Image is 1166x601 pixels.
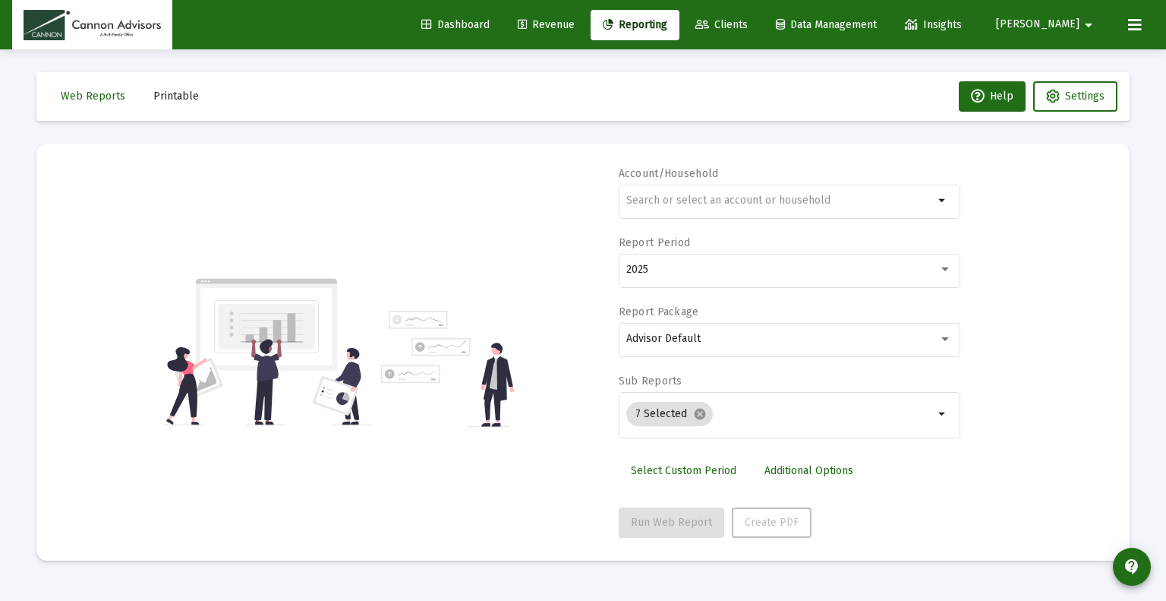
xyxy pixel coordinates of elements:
[776,18,877,31] span: Data Management
[905,18,962,31] span: Insights
[163,277,372,427] img: reporting
[1079,10,1098,40] mat-icon: arrow_drop_down
[934,191,952,210] mat-icon: arrow_drop_down
[153,90,199,103] span: Printable
[619,167,719,180] label: Account/Household
[619,375,682,387] label: Sub Reports
[61,90,125,103] span: Web Reports
[421,18,490,31] span: Dashboard
[603,18,667,31] span: Reporting
[631,516,712,529] span: Run Web Report
[745,516,799,529] span: Create PDF
[591,10,679,40] a: Reporting
[996,18,1079,31] span: [PERSON_NAME]
[409,10,502,40] a: Dashboard
[764,464,853,477] span: Additional Options
[959,81,1026,112] button: Help
[626,399,934,429] mat-chip-list: Selection
[893,10,974,40] a: Insights
[683,10,760,40] a: Clients
[518,18,575,31] span: Revenue
[506,10,587,40] a: Revenue
[732,508,811,538] button: Create PDF
[1123,558,1141,576] mat-icon: contact_support
[49,81,137,112] button: Web Reports
[626,332,701,345] span: Advisor Default
[764,10,889,40] a: Data Management
[934,405,952,423] mat-icon: arrow_drop_down
[978,9,1116,40] button: [PERSON_NAME]
[693,407,707,421] mat-icon: cancel
[695,18,748,31] span: Clients
[971,90,1013,103] span: Help
[619,508,724,538] button: Run Web Report
[619,236,691,249] label: Report Period
[631,464,736,477] span: Select Custom Period
[381,311,514,427] img: reporting-alt
[626,402,713,426] mat-chip: 7 Selected
[1065,90,1105,103] span: Settings
[626,195,934,207] input: Search or select an account or household
[1033,81,1117,112] button: Settings
[626,263,648,276] span: 2025
[619,305,699,318] label: Report Package
[141,81,211,112] button: Printable
[24,10,161,40] img: Dashboard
